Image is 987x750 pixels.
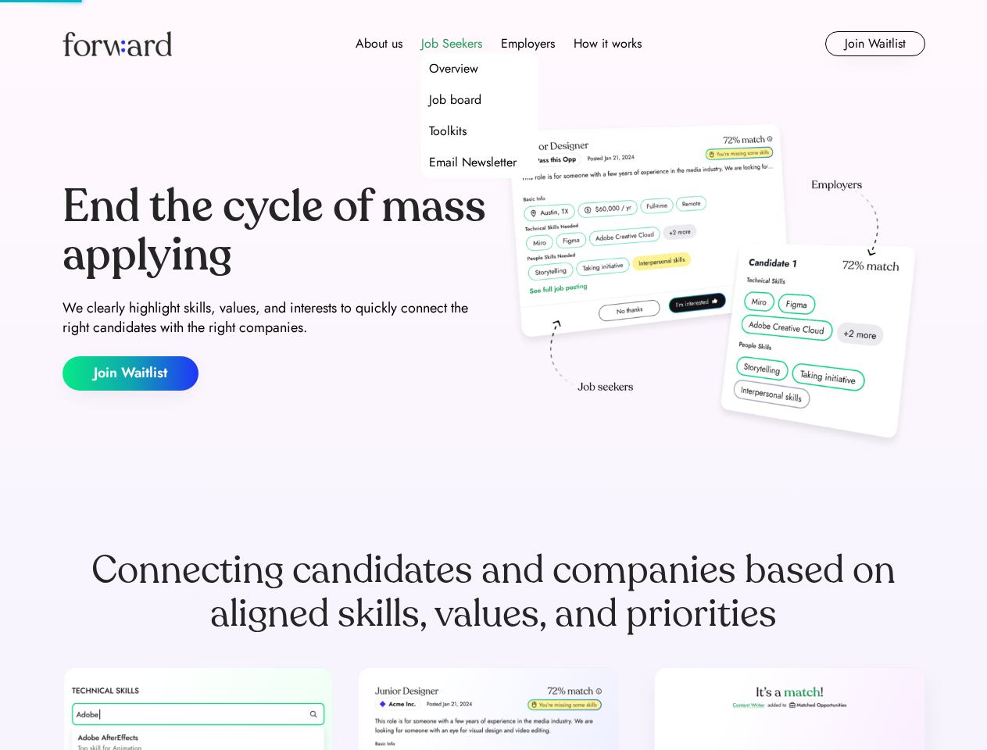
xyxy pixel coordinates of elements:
[356,34,402,53] div: About us
[429,122,467,141] div: Toolkits
[429,91,481,109] div: Job board
[501,34,555,53] div: Employers
[500,119,925,455] img: hero-image.png
[63,183,488,279] div: End the cycle of mass applying
[429,153,517,172] div: Email Newsletter
[63,31,172,56] img: Forward logo
[421,34,482,53] div: Job Seekers
[63,356,198,391] button: Join Waitlist
[825,31,925,56] button: Join Waitlist
[63,298,488,337] div: We clearly highlight skills, values, and interests to quickly connect the right candidates with t...
[429,59,478,78] div: Overview
[574,34,642,53] div: How it works
[63,548,925,636] div: Connecting candidates and companies based on aligned skills, values, and priorities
